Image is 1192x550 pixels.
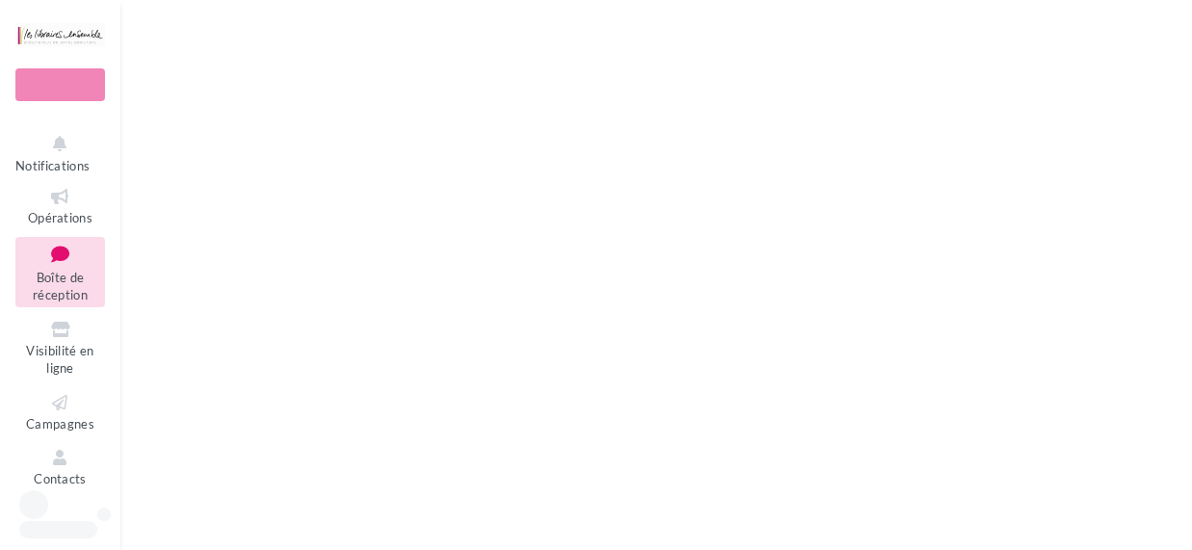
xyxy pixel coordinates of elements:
div: Nouvelle campagne [15,68,105,101]
a: Contacts [15,443,105,490]
span: Boîte de réception [33,270,88,303]
a: Opérations [15,182,105,229]
a: Boîte de réception [15,237,105,307]
span: Contacts [34,471,87,486]
span: Campagnes [26,416,94,432]
a: Visibilité en ligne [15,315,105,380]
span: Visibilité en ligne [26,343,93,377]
span: Opérations [28,210,92,225]
span: Notifications [15,158,90,173]
a: Campagnes [15,388,105,435]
